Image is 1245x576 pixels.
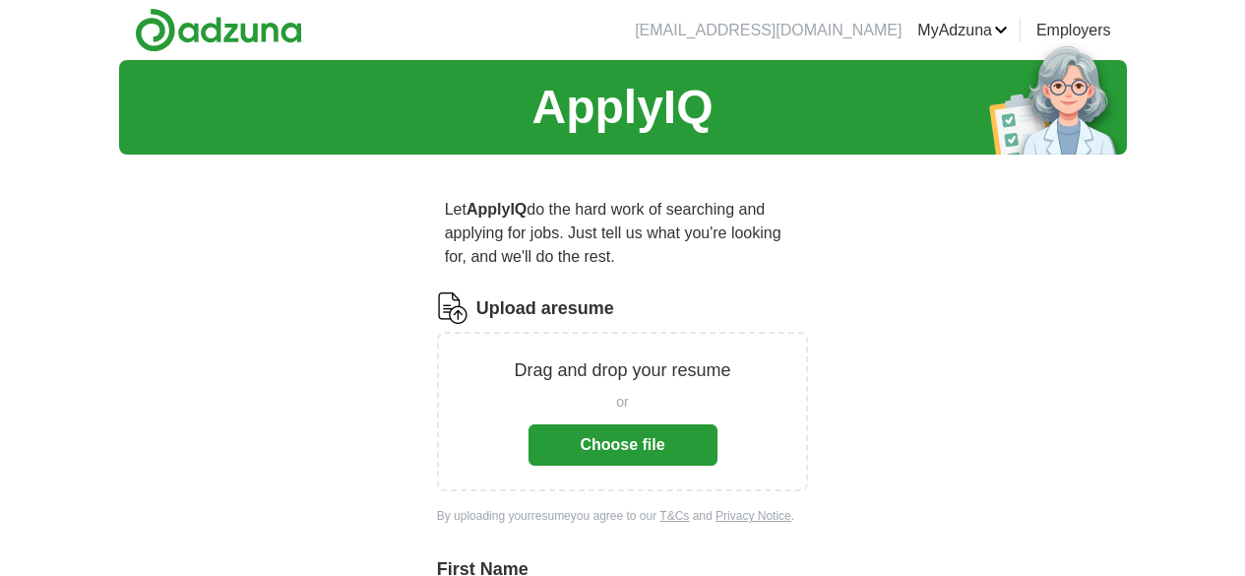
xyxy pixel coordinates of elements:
a: Privacy Notice [716,509,791,523]
h1: ApplyIQ [531,72,713,143]
a: MyAdzuna [917,19,1008,42]
p: Let do the hard work of searching and applying for jobs. Just tell us what you're looking for, an... [437,190,809,277]
p: Drag and drop your resume [514,357,730,384]
img: Adzuna logo [135,8,302,52]
img: CV Icon [437,292,468,324]
a: T&Cs [659,509,689,523]
span: or [616,392,628,413]
div: By uploading your resume you agree to our and . [437,507,809,525]
a: Employers [1036,19,1111,42]
button: Choose file [529,424,717,466]
label: Upload a resume [476,295,614,322]
strong: ApplyIQ [467,201,527,218]
li: [EMAIL_ADDRESS][DOMAIN_NAME] [635,19,902,42]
